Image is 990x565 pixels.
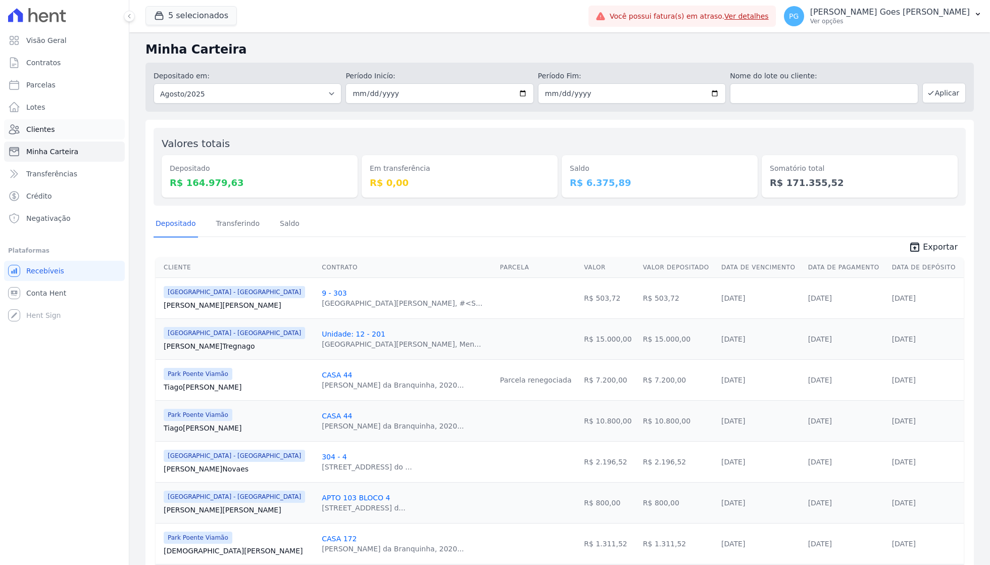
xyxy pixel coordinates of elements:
a: 9 - 303 [322,289,347,297]
a: Tiago[PERSON_NAME] [164,382,314,392]
div: [STREET_ADDRESS] d... [322,503,406,513]
td: R$ 15.000,00 [639,318,717,359]
a: Tiago[PERSON_NAME] [164,423,314,433]
a: [DATE] [808,376,832,384]
a: [PERSON_NAME][PERSON_NAME] [164,300,314,310]
span: Transferências [26,169,77,179]
label: Nome do lote ou cliente: [730,71,918,81]
span: [GEOGRAPHIC_DATA] - [GEOGRAPHIC_DATA] [164,450,305,462]
a: Visão Geral [4,30,125,51]
th: Contrato [318,257,496,278]
a: [DATE] [808,499,832,507]
a: [DATE] [721,376,745,384]
td: R$ 7.200,00 [639,359,717,400]
th: Cliente [156,257,318,278]
a: Parcela renegociada [500,376,572,384]
th: Data de Depósito [888,257,964,278]
a: Contratos [4,53,125,73]
span: Crédito [26,191,52,201]
a: [DATE] [808,417,832,425]
span: Contratos [26,58,61,68]
th: Valor [580,257,638,278]
a: [DATE] [892,540,916,548]
a: [DATE] [808,294,832,302]
h2: Minha Carteira [145,40,974,59]
a: Minha Carteira [4,142,125,162]
td: R$ 2.196,52 [580,441,638,482]
p: [PERSON_NAME] Goes [PERSON_NAME] [810,7,970,17]
div: [GEOGRAPHIC_DATA][PERSON_NAME], Men... [322,339,481,349]
dt: Depositado [170,163,350,174]
th: Data de Vencimento [717,257,804,278]
span: Park Poente Viamão [164,532,232,544]
a: [DATE] [721,458,745,466]
a: Conta Hent [4,283,125,303]
td: R$ 800,00 [639,482,717,523]
a: Transferindo [214,211,262,238]
th: Parcela [496,257,580,278]
dd: R$ 6.375,89 [570,176,750,190]
span: Você possui fatura(s) em atraso. [610,11,769,22]
td: R$ 10.800,00 [580,400,638,441]
a: [DATE] [721,540,745,548]
span: Park Poente Viamão [164,409,232,421]
a: Parcelas [4,75,125,95]
dd: R$ 164.979,63 [170,176,350,190]
a: Unidade: 12 - 201 [322,330,385,338]
a: [DATE] [721,294,745,302]
span: [GEOGRAPHIC_DATA] - [GEOGRAPHIC_DATA] [164,286,305,298]
a: Saldo [278,211,302,238]
td: R$ 800,00 [580,482,638,523]
button: Aplicar [922,83,966,103]
a: [DATE] [721,335,745,343]
span: Conta Hent [26,288,66,298]
td: R$ 2.196,52 [639,441,717,482]
p: Ver opções [810,17,970,25]
td: R$ 503,72 [639,277,717,318]
a: Transferências [4,164,125,184]
span: Parcelas [26,80,56,90]
a: [DATE] [808,335,832,343]
a: Lotes [4,97,125,117]
label: Depositado em: [154,72,210,80]
a: Crédito [4,186,125,206]
label: Valores totais [162,137,230,150]
span: Park Poente Viamão [164,368,232,380]
span: Exportar [923,241,958,253]
a: [DATE] [721,499,745,507]
a: [DATE] [721,417,745,425]
span: Negativação [26,213,71,223]
td: R$ 1.311,52 [639,523,717,564]
div: Plataformas [8,245,121,257]
a: CASA 44 [322,412,352,420]
a: [DATE] [892,376,916,384]
span: Recebíveis [26,266,64,276]
button: PG [PERSON_NAME] Goes [PERSON_NAME] Ver opções [776,2,990,30]
th: Valor Depositado [639,257,717,278]
a: [DATE] [808,458,832,466]
dt: Somatório total [770,163,950,174]
dt: Saldo [570,163,750,174]
div: [PERSON_NAME] da Branquinha, 2020... [322,380,464,390]
a: Clientes [4,119,125,139]
td: R$ 7.200,00 [580,359,638,400]
dd: R$ 0,00 [370,176,550,190]
div: [PERSON_NAME] da Branquinha, 2020... [322,544,464,554]
span: Minha Carteira [26,147,78,157]
a: [PERSON_NAME]Novaes [164,464,314,474]
span: Lotes [26,102,45,112]
label: Período Inicío: [345,71,533,81]
button: 5 selecionados [145,6,237,25]
a: CASA 44 [322,371,352,379]
a: [DATE] [892,417,916,425]
a: CASA 172 [322,535,357,543]
a: [PERSON_NAME][PERSON_NAME] [164,505,314,515]
div: [GEOGRAPHIC_DATA][PERSON_NAME], #<S... [322,298,482,308]
a: Depositado [154,211,198,238]
td: R$ 10.800,00 [639,400,717,441]
a: [PERSON_NAME]Tregnago [164,341,314,351]
span: Visão Geral [26,35,67,45]
span: [GEOGRAPHIC_DATA] - [GEOGRAPHIC_DATA] [164,327,305,339]
a: APTO 103 BLOCO 4 [322,494,390,502]
a: [DATE] [892,458,916,466]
